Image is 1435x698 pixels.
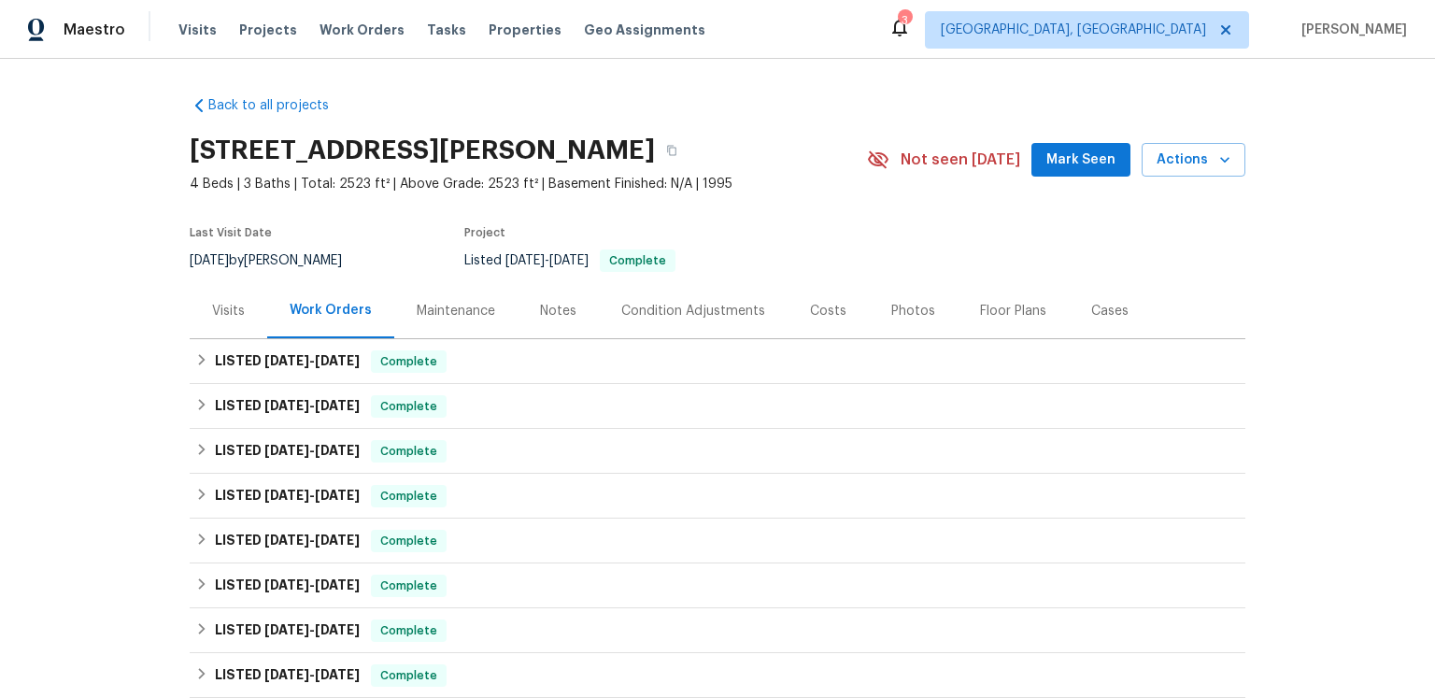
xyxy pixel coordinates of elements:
span: - [264,623,360,636]
div: LISTED [DATE]-[DATE]Complete [190,653,1245,698]
h6: LISTED [215,350,360,373]
span: Complete [373,397,445,416]
span: [DATE] [315,444,360,457]
span: Complete [602,255,674,266]
span: [GEOGRAPHIC_DATA], [GEOGRAPHIC_DATA] [941,21,1206,39]
button: Mark Seen [1031,143,1130,178]
span: Last Visit Date [190,227,272,238]
span: Actions [1157,149,1230,172]
span: Properties [489,21,561,39]
span: - [264,444,360,457]
span: [DATE] [549,254,589,267]
span: Project [464,227,505,238]
h2: [STREET_ADDRESS][PERSON_NAME] [190,141,655,160]
div: LISTED [DATE]-[DATE]Complete [190,429,1245,474]
span: [DATE] [264,623,309,636]
h6: LISTED [215,485,360,507]
div: LISTED [DATE]-[DATE]Complete [190,563,1245,608]
span: - [264,534,360,547]
h6: LISTED [215,440,360,463]
div: LISTED [DATE]-[DATE]Complete [190,608,1245,653]
span: [DATE] [315,354,360,367]
span: - [264,578,360,591]
h6: LISTED [215,620,360,642]
span: [DATE] [264,489,309,502]
span: - [264,668,360,681]
div: Photos [891,302,935,321]
span: Tasks [427,23,466,36]
span: Complete [373,352,445,371]
span: Complete [373,532,445,550]
div: LISTED [DATE]-[DATE]Complete [190,384,1245,429]
div: Cases [1091,302,1129,321]
a: Back to all projects [190,96,369,115]
span: [DATE] [190,254,229,267]
div: by [PERSON_NAME] [190,249,364,272]
span: [DATE] [264,534,309,547]
span: Complete [373,666,445,685]
div: Visits [212,302,245,321]
button: Actions [1142,143,1245,178]
button: Copy Address [655,134,689,167]
span: [DATE] [315,399,360,412]
span: - [264,489,360,502]
span: [PERSON_NAME] [1294,21,1407,39]
span: [DATE] [264,399,309,412]
div: Costs [810,302,846,321]
span: Geo Assignments [584,21,705,39]
span: Listed [464,254,675,267]
span: - [264,399,360,412]
span: [DATE] [315,668,360,681]
div: Floor Plans [980,302,1046,321]
div: LISTED [DATE]-[DATE]Complete [190,519,1245,563]
div: LISTED [DATE]-[DATE]Complete [190,339,1245,384]
div: Condition Adjustments [621,302,765,321]
span: [DATE] [315,489,360,502]
div: Maintenance [417,302,495,321]
span: Complete [373,621,445,640]
span: Not seen [DATE] [901,150,1020,169]
span: [DATE] [264,578,309,591]
span: Visits [178,21,217,39]
span: [DATE] [315,578,360,591]
span: [DATE] [315,534,360,547]
h6: LISTED [215,395,360,418]
span: Complete [373,577,445,595]
span: Work Orders [320,21,405,39]
div: Notes [540,302,576,321]
div: 3 [898,11,911,30]
span: Complete [373,442,445,461]
span: [DATE] [315,623,360,636]
span: 4 Beds | 3 Baths | Total: 2523 ft² | Above Grade: 2523 ft² | Basement Finished: N/A | 1995 [190,175,867,193]
span: [DATE] [264,354,309,367]
span: [DATE] [264,668,309,681]
h6: LISTED [215,664,360,687]
h6: LISTED [215,575,360,597]
span: - [264,354,360,367]
span: Projects [239,21,297,39]
span: Maestro [64,21,125,39]
span: [DATE] [264,444,309,457]
h6: LISTED [215,530,360,552]
span: Mark Seen [1046,149,1115,172]
span: Complete [373,487,445,506]
span: [DATE] [505,254,545,267]
div: Work Orders [290,301,372,320]
div: LISTED [DATE]-[DATE]Complete [190,474,1245,519]
span: - [505,254,589,267]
